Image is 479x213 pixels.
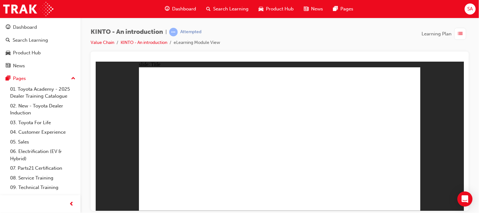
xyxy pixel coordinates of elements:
[266,5,294,13] span: Product Hub
[13,37,48,44] div: Search Learning
[6,25,10,30] span: guage-icon
[206,5,211,13] span: search-icon
[13,49,41,57] div: Product Hub
[3,47,78,59] a: Product Hub
[3,34,78,46] a: Search Learning
[333,5,338,13] span: pages-icon
[201,3,254,15] a: search-iconSearch Learning
[13,24,37,31] div: Dashboard
[165,5,170,13] span: guage-icon
[465,3,476,15] button: SA
[6,50,10,56] span: car-icon
[6,63,10,69] span: news-icon
[3,21,78,33] a: Dashboard
[8,192,78,202] a: 10. TUNE Rev-Up Training
[304,5,308,13] span: news-icon
[174,39,220,46] li: eLearning Module View
[8,101,78,118] a: 02. New - Toyota Dealer Induction
[3,20,78,73] button: DashboardSearch LearningProduct HubNews
[169,28,178,36] span: learningRecordVerb_ATTEMPT-icon
[8,163,78,173] a: 07. Parts21 Certification
[3,60,78,72] a: News
[13,62,25,70] div: News
[8,173,78,183] a: 08. Service Training
[422,28,469,40] button: Learning Plan
[71,75,75,83] span: up-icon
[468,5,473,13] span: SA
[6,76,10,82] span: pages-icon
[69,200,74,208] span: prev-icon
[254,3,299,15] a: car-iconProduct Hub
[340,5,353,13] span: Pages
[422,30,452,38] span: Learning Plan
[8,127,78,137] a: 04. Customer Experience
[8,147,78,163] a: 06. Electrification (EV & Hybrid)
[458,192,473,207] div: Open Intercom Messenger
[311,5,323,13] span: News
[6,38,10,43] span: search-icon
[8,137,78,147] a: 05. Sales
[121,40,167,45] a: KINTO - An introduction
[91,28,163,36] span: KINTO - An introduction
[213,5,248,13] span: Search Learning
[3,2,53,16] img: Trak
[259,5,263,13] span: car-icon
[8,183,78,192] a: 09. Technical Training
[165,28,167,36] span: |
[3,73,78,84] button: Pages
[8,118,78,128] a: 03. Toyota For Life
[458,30,463,38] span: list-icon
[13,75,26,82] div: Pages
[91,40,114,45] a: Value Chain
[328,3,358,15] a: pages-iconPages
[180,29,201,35] div: Attempted
[172,5,196,13] span: Dashboard
[8,84,78,101] a: 01. Toyota Academy - 2025 Dealer Training Catalogue
[160,3,201,15] a: guage-iconDashboard
[299,3,328,15] a: news-iconNews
